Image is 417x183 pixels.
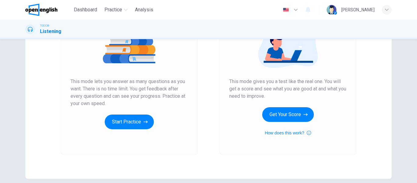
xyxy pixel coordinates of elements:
[104,6,122,13] span: Practice
[105,115,154,129] button: Start Practice
[229,78,346,100] span: This mode gives you a test like the real one. You will get a score and see what you are good at a...
[262,107,314,122] button: Get Your Score
[25,4,57,16] img: OpenEnglish logo
[327,5,336,15] img: Profile picture
[132,4,156,15] button: Analysis
[74,6,97,13] span: Dashboard
[25,4,71,16] a: OpenEnglish logo
[265,129,311,137] button: How does this work?
[102,4,130,15] button: Practice
[135,6,153,13] span: Analysis
[71,78,188,107] span: This mode lets you answer as many questions as you want. There is no time limit. You get feedback...
[71,4,100,15] button: Dashboard
[282,8,290,12] img: en
[341,6,375,13] div: [PERSON_NAME]
[40,24,49,28] span: TOEIC®
[40,28,61,35] h1: Listening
